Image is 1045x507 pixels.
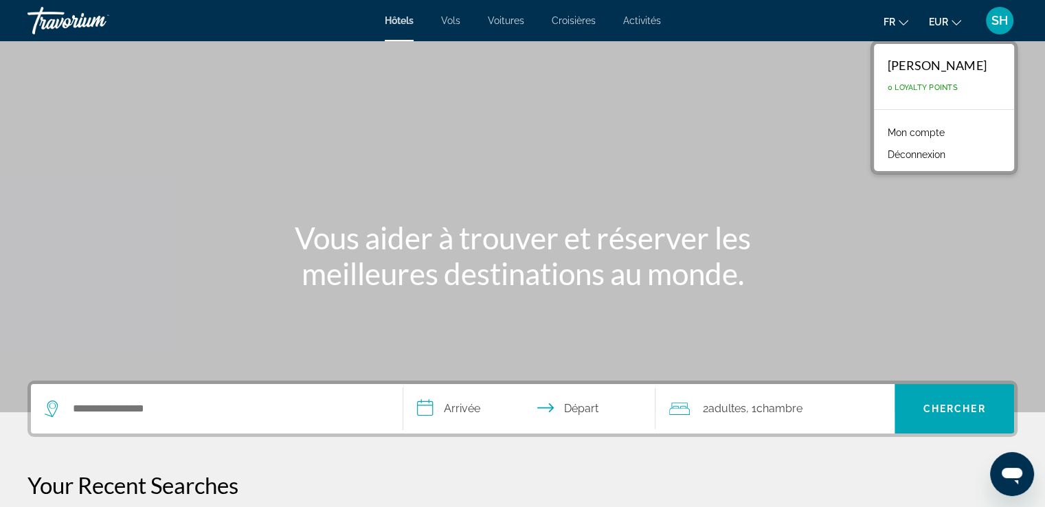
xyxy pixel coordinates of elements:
[745,399,802,418] span: , 1
[708,402,745,415] span: Adultes
[982,6,1018,35] button: User Menu
[881,124,952,142] a: Mon compte
[488,15,524,26] a: Voitures
[881,146,952,164] button: Déconnexion
[655,384,895,433] button: Travelers: 2 adults, 0 children
[441,15,460,26] a: Vols
[756,402,802,415] span: Chambre
[265,220,780,291] h1: Vous aider à trouver et réserver les meilleures destinations au monde.
[895,384,1014,433] button: Search
[31,384,1014,433] div: Search widget
[990,452,1034,496] iframe: Bouton de lancement de la fenêtre de messagerie
[27,471,1018,499] p: Your Recent Searches
[929,16,948,27] span: EUR
[552,15,596,26] a: Croisières
[888,58,987,73] div: [PERSON_NAME]
[884,12,908,32] button: Change language
[923,403,986,414] span: Chercher
[929,12,961,32] button: Change currency
[702,399,745,418] span: 2
[385,15,414,26] a: Hôtels
[991,14,1008,27] span: SH
[888,83,958,92] span: 0 Loyalty Points
[884,16,895,27] span: fr
[403,384,656,433] button: Select check in and out date
[71,398,382,419] input: Search hotel destination
[27,3,165,38] a: Travorium
[623,15,661,26] a: Activités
